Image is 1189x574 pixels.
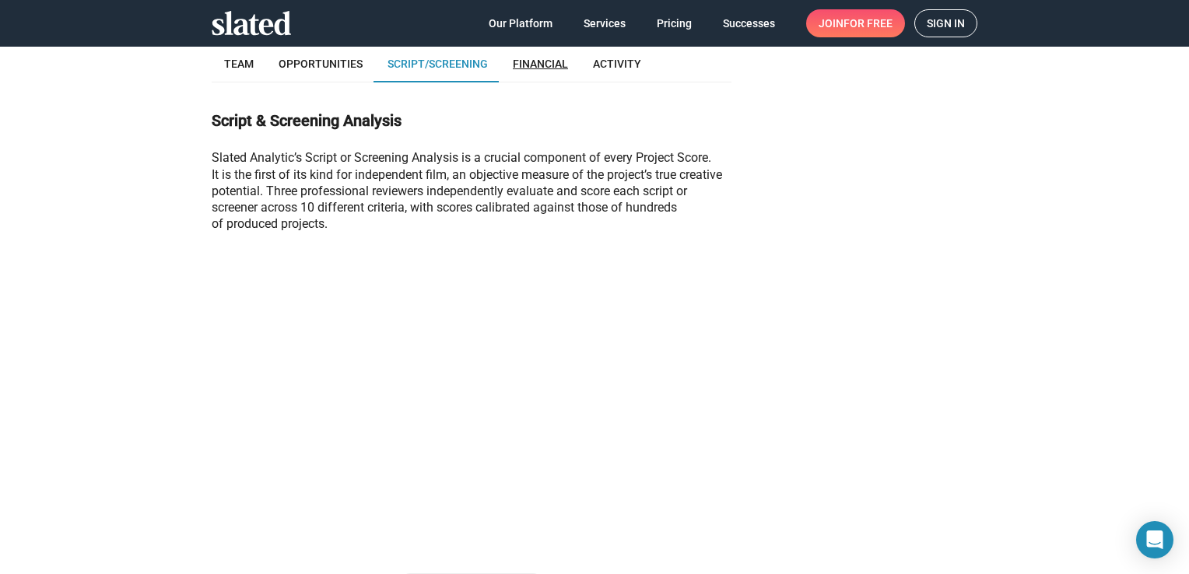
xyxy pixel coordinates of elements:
a: Opportunities [266,45,375,82]
a: Team [212,45,266,82]
span: Pricing [657,9,692,37]
span: Successes [723,9,775,37]
span: Financial [513,58,568,70]
span: Sign in [927,10,965,37]
div: Open Intercom Messenger [1136,521,1173,558]
a: Script/Screening [375,45,500,82]
span: Script/Screening [388,58,488,70]
a: Joinfor free [806,9,905,37]
span: Opportunities [279,58,363,70]
a: Services [571,9,638,37]
p: Slated Analytic’s Script or Screening Analysis is a crucial component of every Project Score. It ... [212,149,731,232]
a: Successes [710,9,787,37]
span: Our Platform [489,9,552,37]
a: Sign in [914,9,977,37]
span: for free [844,9,893,37]
span: Join [819,9,893,37]
h2: Script & Screening Analysis [212,110,402,131]
a: Pricing [644,9,704,37]
span: Activity [593,58,641,70]
span: Team [224,58,254,70]
a: Our Platform [476,9,565,37]
span: Services [584,9,626,37]
a: Activity [580,45,654,82]
a: Financial [500,45,580,82]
